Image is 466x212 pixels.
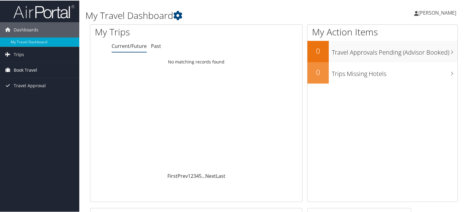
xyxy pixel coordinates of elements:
td: No matching records found [90,56,302,67]
span: Trips [14,46,24,62]
a: 5 [199,172,202,179]
a: Next [205,172,216,179]
span: Travel Approval [14,77,46,93]
a: Last [216,172,225,179]
a: [PERSON_NAME] [414,3,462,21]
h1: My Travel Dashboard [85,9,337,21]
a: 0Travel Approvals Pending (Advisor Booked) [307,40,457,62]
a: Prev [177,172,188,179]
h1: My Trips [95,25,210,38]
h1: My Action Items [307,25,457,38]
a: 3 [193,172,196,179]
span: … [202,172,205,179]
span: Book Travel [14,62,37,77]
a: 0Trips Missing Hotels [307,62,457,83]
h2: 0 [307,45,329,56]
a: First [167,172,177,179]
a: Current/Future [112,42,147,49]
h3: Trips Missing Hotels [332,66,457,77]
a: 2 [191,172,193,179]
span: Dashboards [14,22,38,37]
span: [PERSON_NAME] [418,9,456,16]
h2: 0 [307,66,329,77]
h3: Travel Approvals Pending (Advisor Booked) [332,45,457,56]
a: Past [151,42,161,49]
a: 4 [196,172,199,179]
a: 1 [188,172,191,179]
img: airportal-logo.png [13,4,74,18]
